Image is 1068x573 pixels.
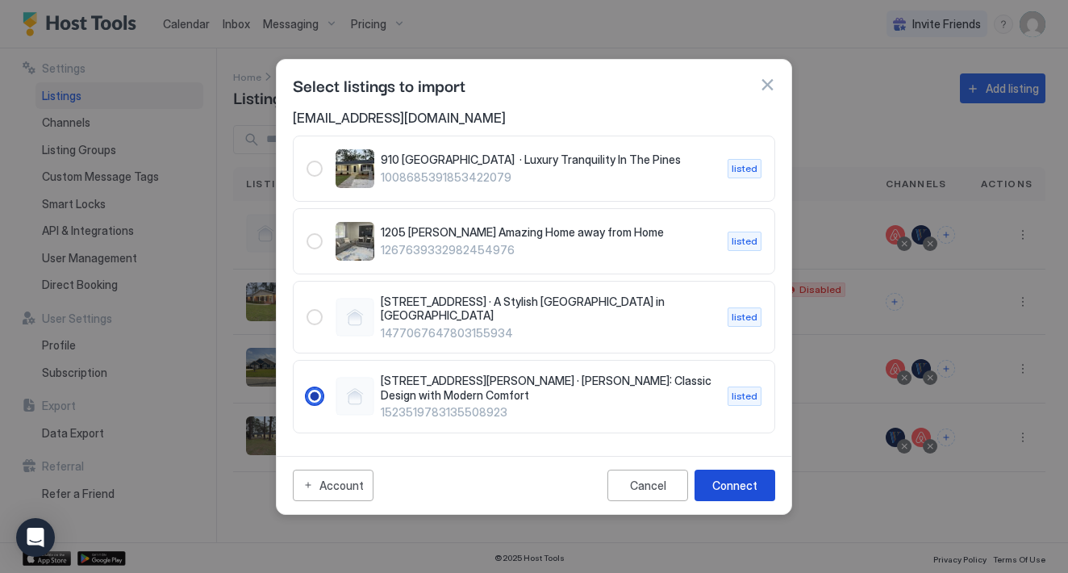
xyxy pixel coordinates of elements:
[293,470,373,501] button: Account
[307,222,761,261] div: RadioGroup
[381,243,715,257] span: 1267639332982454976
[607,470,688,501] button: Cancel
[16,518,55,557] div: Open Intercom Messenger
[293,73,465,97] span: Select listings to import
[381,295,715,323] span: [STREET_ADDRESS] · A Stylish [GEOGRAPHIC_DATA] in [GEOGRAPHIC_DATA]
[732,234,757,249] span: listed
[712,477,757,494] div: Connect
[381,374,715,402] span: [STREET_ADDRESS][PERSON_NAME] · [PERSON_NAME]: Classic Design with Modern Comfort
[381,153,715,167] span: 910 [GEOGRAPHIC_DATA] · Luxury Tranquility In The Pines
[381,326,715,341] span: 1477067647803155934
[381,225,715,240] span: 1205 [PERSON_NAME] Amazing Home away from Home
[293,110,775,126] span: [EMAIL_ADDRESS][DOMAIN_NAME]
[307,295,761,341] div: 1477067647803155934
[381,405,715,420] span: 1523519783135508923
[381,170,715,185] span: 1008685391853422079
[307,374,761,420] div: 1523519783135508923
[630,479,666,492] div: Cancel
[336,149,374,188] div: listing image
[336,222,374,261] div: listing image
[732,310,757,324] span: listed
[732,161,757,176] span: listed
[307,222,761,261] div: 1267639332982454976
[319,477,364,494] div: Account
[307,149,761,188] div: RadioGroup
[695,470,775,501] button: Connect
[732,389,757,404] span: listed
[307,374,761,420] div: RadioGroup
[307,295,761,341] div: RadioGroup
[307,149,761,188] div: 1008685391853422079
